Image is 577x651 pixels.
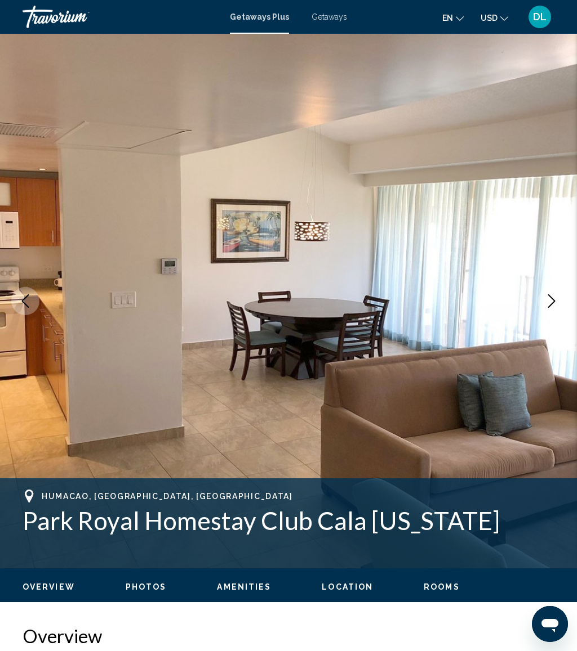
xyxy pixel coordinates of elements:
[23,625,554,647] h2: Overview
[322,582,373,591] span: Location
[126,582,167,592] button: Photos
[532,606,568,642] iframe: Botón para iniciar la ventana de mensajería
[322,582,373,592] button: Location
[442,10,464,26] button: Change language
[442,14,453,23] span: en
[23,582,75,591] span: Overview
[424,582,460,591] span: Rooms
[23,506,554,535] h1: Park Royal Homestay Club Cala [US_STATE]
[312,12,347,21] a: Getaways
[533,11,547,23] span: DL
[126,582,167,591] span: Photos
[424,582,460,592] button: Rooms
[481,10,508,26] button: Change currency
[230,12,289,21] a: Getaways Plus
[481,14,498,23] span: USD
[525,5,554,29] button: User Menu
[538,287,566,315] button: Next image
[42,492,293,501] span: Humacao, [GEOGRAPHIC_DATA], [GEOGRAPHIC_DATA]
[23,582,75,592] button: Overview
[23,6,219,28] a: Travorium
[217,582,271,591] span: Amenities
[217,582,271,592] button: Amenities
[11,287,39,315] button: Previous image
